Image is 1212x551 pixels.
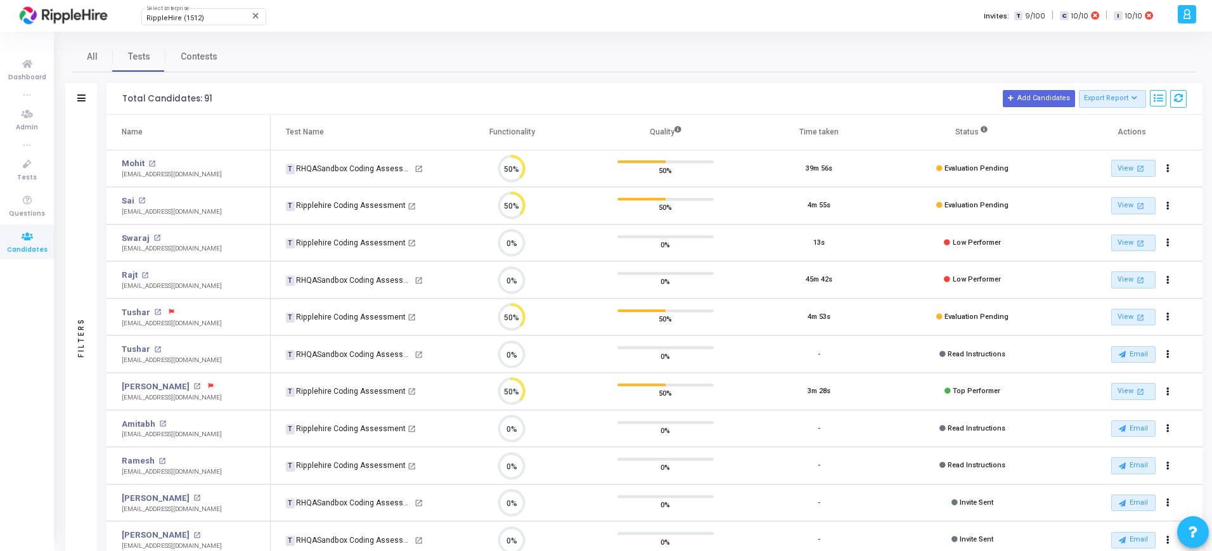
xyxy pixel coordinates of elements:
span: T [286,238,294,249]
span: T [286,536,294,546]
div: Name [122,125,143,139]
mat-icon: open_in_new [415,536,423,545]
button: Actions [1159,420,1177,438]
mat-icon: open_in_new [193,532,200,539]
span: T [286,350,294,360]
mat-icon: open_in_new [415,165,423,173]
a: Amitabh [122,418,155,431]
div: - [818,349,820,360]
button: Add Candidates [1003,90,1075,107]
div: Total Candidates: 91 [122,94,212,104]
span: T [286,313,294,323]
button: Actions [1159,383,1177,401]
div: Ripplehire Coding Assessment [286,386,406,397]
span: 9/100 [1025,11,1045,22]
div: Ripplehire Coding Assessment [286,460,406,471]
a: Mohit [122,157,145,170]
div: [EMAIL_ADDRESS][DOMAIN_NAME] [122,207,222,217]
a: [PERSON_NAME] [122,380,190,393]
mat-icon: open_in_new [415,499,423,507]
span: 0% [661,238,670,251]
span: Top Performer [953,387,1000,395]
span: RippleHire (1512) [146,14,204,22]
div: Ripplehire Coding Assessment [286,237,406,249]
span: Questions [9,209,45,219]
div: 39m 56s [806,164,832,174]
span: 0% [661,535,670,548]
div: 4m 55s [808,200,830,211]
button: Actions [1159,197,1177,215]
th: Functionality [435,115,589,150]
mat-icon: open_in_new [408,313,416,321]
span: Evaluation Pending [944,313,1009,321]
div: RHQASandbox Coding Assessment [286,275,412,286]
mat-icon: open_in_new [1135,238,1146,249]
a: Swaraj [122,232,150,245]
th: Status [896,115,1049,150]
button: Actions [1159,308,1177,326]
mat-icon: open_in_new [154,309,161,316]
button: Actions [1159,234,1177,252]
div: [EMAIL_ADDRESS][DOMAIN_NAME] [122,244,222,254]
mat-icon: open_in_new [408,202,416,211]
mat-icon: open_in_new [1135,163,1146,174]
span: Read Instructions [948,350,1005,358]
div: - [818,460,820,471]
div: [EMAIL_ADDRESS][DOMAIN_NAME] [122,170,222,179]
span: Low Performer [953,238,1001,247]
div: RHQASandbox Coding Assessment [286,535,412,546]
div: Filters [75,268,87,407]
span: Invite Sent [960,535,993,543]
div: Ripplehire Coding Assessment [286,200,406,211]
div: - [818,535,820,545]
a: Rajt [122,269,138,282]
div: 13s [813,238,825,249]
span: Invite Sent [960,498,993,507]
span: Read Instructions [948,424,1005,432]
th: Test Name [271,115,435,150]
button: Email [1111,495,1156,511]
span: Tests [17,172,37,183]
span: T [286,424,294,434]
span: 0% [661,349,670,362]
a: Tushar [122,343,150,356]
div: 45m 42s [806,275,832,285]
button: Actions [1159,160,1177,178]
button: Email [1111,457,1156,474]
span: Admin [16,122,38,133]
span: T [286,202,294,212]
span: Tests [128,50,150,63]
mat-icon: open_in_new [415,351,423,359]
span: 10/10 [1125,11,1142,22]
mat-icon: open_in_new [1135,386,1146,397]
label: Invites: [984,11,1009,22]
span: Evaluation Pending [944,201,1009,209]
span: | [1106,9,1107,22]
div: [EMAIL_ADDRESS][DOMAIN_NAME] [122,467,222,477]
div: RHQASandbox Coding Assessment [286,163,412,174]
span: T [286,276,294,286]
mat-icon: open_in_new [408,239,416,247]
div: Ripplehire Coding Assessment [286,423,406,434]
mat-icon: open_in_new [148,160,155,167]
span: T [286,462,294,472]
mat-icon: open_in_new [153,235,160,242]
span: T [286,387,294,398]
mat-icon: open_in_new [159,420,166,427]
div: Ripplehire Coding Assessment [286,311,406,323]
button: Actions [1159,271,1177,289]
mat-icon: open_in_new [141,272,148,279]
span: Dashboard [8,72,46,83]
span: Candidates [7,245,48,256]
mat-icon: open_in_new [1135,275,1146,285]
a: Sai [122,195,134,207]
button: Email [1111,420,1156,437]
a: [PERSON_NAME] [122,492,190,505]
span: 50% [659,387,672,399]
span: 0% [661,461,670,474]
div: 3m 28s [808,386,830,397]
span: C [1060,11,1068,21]
a: View [1111,271,1156,288]
a: Ramesh [122,455,155,467]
